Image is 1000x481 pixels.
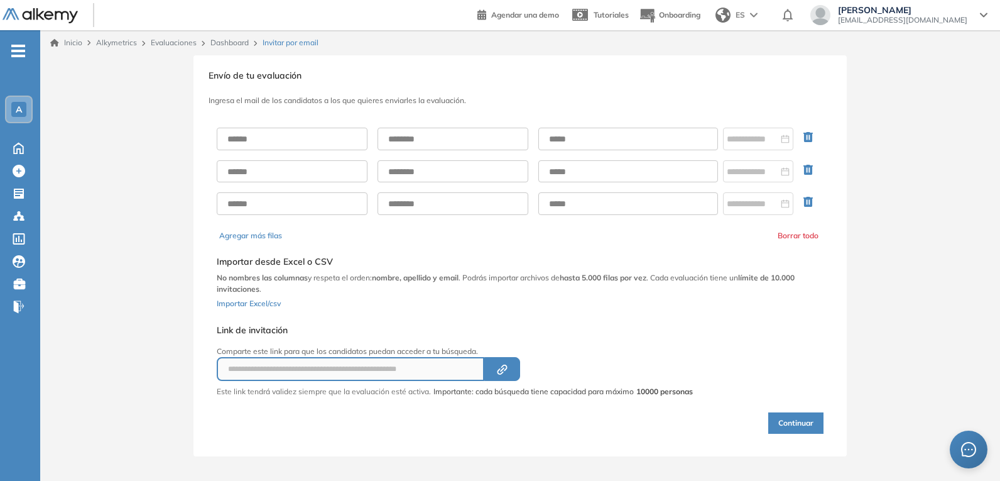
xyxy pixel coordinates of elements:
b: límite de 10.000 invitaciones [217,273,795,294]
b: hasta 5.000 filas por vez [560,273,646,282]
img: arrow [750,13,758,18]
b: nombre, apellido y email [372,273,459,282]
b: No nombres las columnas [217,273,308,282]
span: Onboarding [659,10,700,19]
p: y respeta el orden: . Podrás importar archivos de . Cada evaluación tiene un . [217,272,823,295]
span: Importante: cada búsqueda tiene capacidad para máximo [433,386,693,397]
h5: Link de invitación [217,325,693,336]
img: world [715,8,731,23]
p: Comparte este link para que los candidatos puedan acceder a tu búsqueda. [217,346,693,357]
button: Borrar todo [778,230,818,241]
a: Evaluaciones [151,38,197,47]
span: message [961,442,976,457]
h3: Envío de tu evaluación [209,70,832,81]
h3: Ingresa el mail de los candidatos a los que quieres enviarles la evaluación. [209,96,832,105]
a: Inicio [50,37,82,48]
span: ES [736,9,745,21]
h5: Importar desde Excel o CSV [217,257,823,267]
a: Agendar una demo [477,6,559,21]
i: - [11,50,25,52]
img: Logo [3,8,78,24]
span: [PERSON_NAME] [838,5,967,15]
span: [EMAIL_ADDRESS][DOMAIN_NAME] [838,15,967,25]
button: Continuar [768,412,823,434]
span: Importar Excel/csv [217,299,281,308]
span: A [16,104,22,114]
button: Agregar más filas [219,230,282,241]
span: Tutoriales [594,10,629,19]
a: Dashboard [210,38,249,47]
p: Este link tendrá validez siempre que la evaluación esté activa. [217,386,431,397]
span: Invitar por email [263,37,318,48]
button: Onboarding [639,2,700,29]
span: Alkymetrics [96,38,137,47]
span: Agendar una demo [491,10,559,19]
strong: 10000 personas [636,387,693,396]
button: Importar Excel/csv [217,295,281,310]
